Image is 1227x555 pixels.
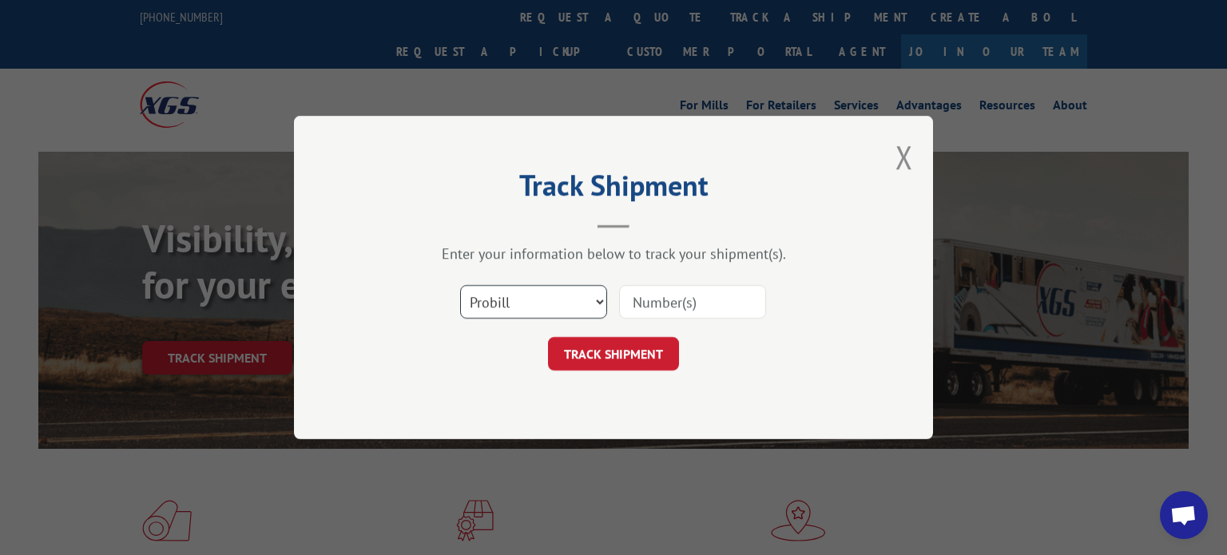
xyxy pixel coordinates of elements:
button: Close modal [895,136,913,178]
input: Number(s) [619,285,766,319]
div: Open chat [1160,491,1208,539]
button: TRACK SHIPMENT [548,337,679,371]
div: Enter your information below to track your shipment(s). [374,244,853,263]
h2: Track Shipment [374,174,853,204]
